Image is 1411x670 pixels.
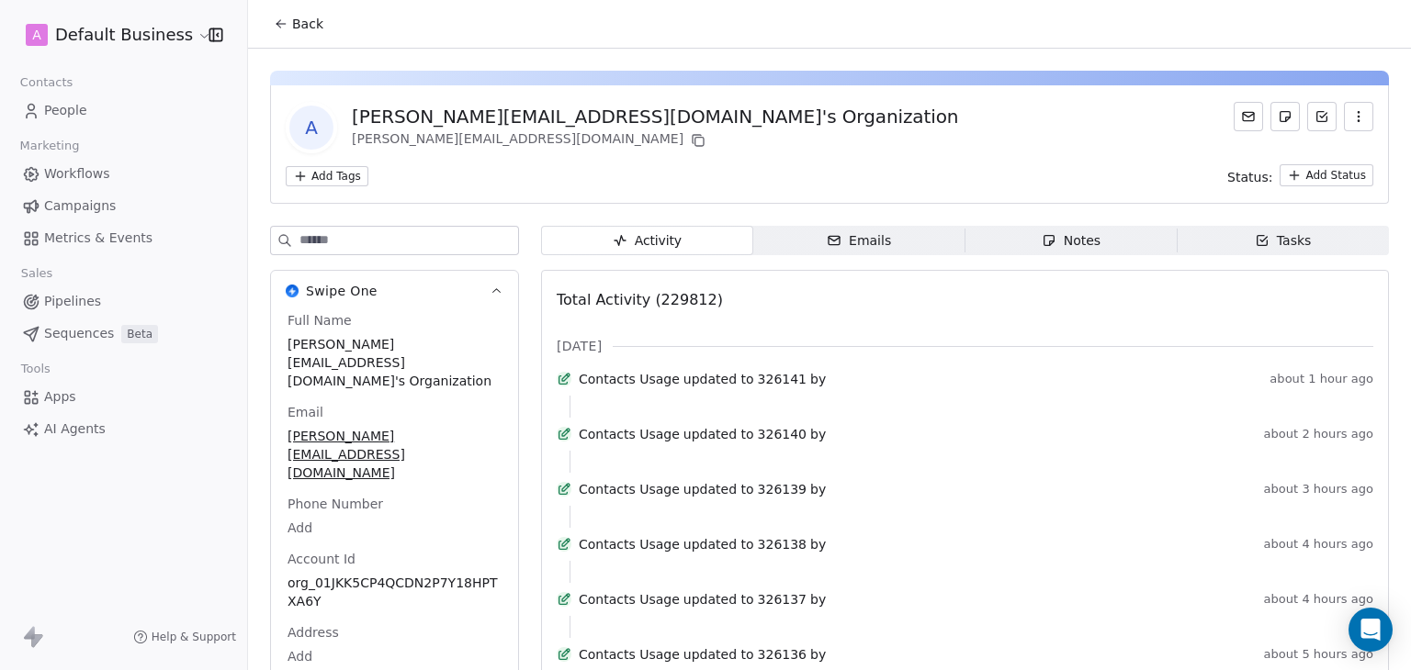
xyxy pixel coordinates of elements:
[683,370,754,388] span: updated to
[32,26,41,44] span: A
[121,325,158,343] span: Beta
[1042,231,1101,251] div: Notes
[263,7,334,40] button: Back
[827,231,891,251] div: Emails
[683,535,754,553] span: updated to
[1264,482,1373,497] span: about 3 hours ago
[22,19,196,50] button: ADefault Business
[15,159,232,189] a: Workflows
[13,260,61,287] span: Sales
[44,164,110,184] span: Workflows
[758,645,807,664] span: 326136
[286,285,299,297] img: Swipe One
[810,425,826,443] span: by
[810,370,826,388] span: by
[1227,168,1272,186] span: Status:
[289,106,333,150] span: a
[810,590,826,609] span: by
[1264,592,1373,607] span: about 4 hours ago
[44,101,87,120] span: People
[15,191,232,221] a: Campaigns
[44,292,101,311] span: Pipelines
[758,370,807,388] span: 326141
[284,550,359,568] span: Account Id
[15,414,232,444] a: AI Agents
[15,223,232,253] a: Metrics & Events
[557,337,602,355] span: [DATE]
[758,480,807,498] span: 326139
[15,382,232,412] a: Apps
[579,480,680,498] span: Contacts Usage
[284,403,327,421] span: Email
[579,645,680,664] span: Contacts Usage
[579,425,680,443] span: Contacts Usage
[288,427,502,482] span: [PERSON_NAME][EMAIL_ADDRESS][DOMAIN_NAME]
[288,647,502,665] span: Add
[683,480,754,498] span: updated to
[810,645,826,664] span: by
[15,318,232,349] a: SequencesBeta
[286,166,368,186] button: Add Tags
[352,129,958,151] div: [PERSON_NAME][EMAIL_ADDRESS][DOMAIN_NAME]
[44,419,106,439] span: AI Agents
[557,291,723,308] span: Total Activity (229812)
[683,645,754,664] span: updated to
[13,355,58,383] span: Tools
[1264,647,1373,662] span: about 5 hours ago
[1264,427,1373,441] span: about 2 hours ago
[1270,372,1373,386] span: about 1 hour ago
[271,271,518,311] button: Swipe OneSwipe One
[12,132,87,160] span: Marketing
[55,23,193,47] span: Default Business
[306,282,378,300] span: Swipe One
[352,104,958,129] div: [PERSON_NAME][EMAIL_ADDRESS][DOMAIN_NAME]'s Organization
[683,590,754,609] span: updated to
[288,519,502,537] span: Add
[810,535,826,553] span: by
[44,324,114,343] span: Sequences
[12,69,81,96] span: Contacts
[1255,231,1312,251] div: Tasks
[1264,537,1373,552] span: about 4 hours ago
[284,623,343,642] span: Address
[15,95,232,126] a: People
[44,229,152,248] span: Metrics & Events
[758,590,807,609] span: 326137
[758,425,807,443] span: 326140
[810,480,826,498] span: by
[152,630,236,644] span: Help & Support
[579,590,680,609] span: Contacts Usage
[288,574,502,610] span: org_01JKK5CP4QCDN2P7Y18HPTXA6Y
[284,495,387,513] span: Phone Number
[15,286,232,317] a: Pipelines
[133,630,236,644] a: Help & Support
[288,335,502,390] span: [PERSON_NAME][EMAIL_ADDRESS][DOMAIN_NAME]'s Organization
[292,15,323,33] span: Back
[683,425,754,443] span: updated to
[579,370,680,388] span: Contacts Usage
[44,387,76,407] span: Apps
[44,196,116,216] span: Campaigns
[284,311,356,329] span: Full Name
[758,535,807,553] span: 326138
[579,535,680,553] span: Contacts Usage
[1280,164,1373,186] button: Add Status
[1349,608,1393,652] div: Open Intercom Messenger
